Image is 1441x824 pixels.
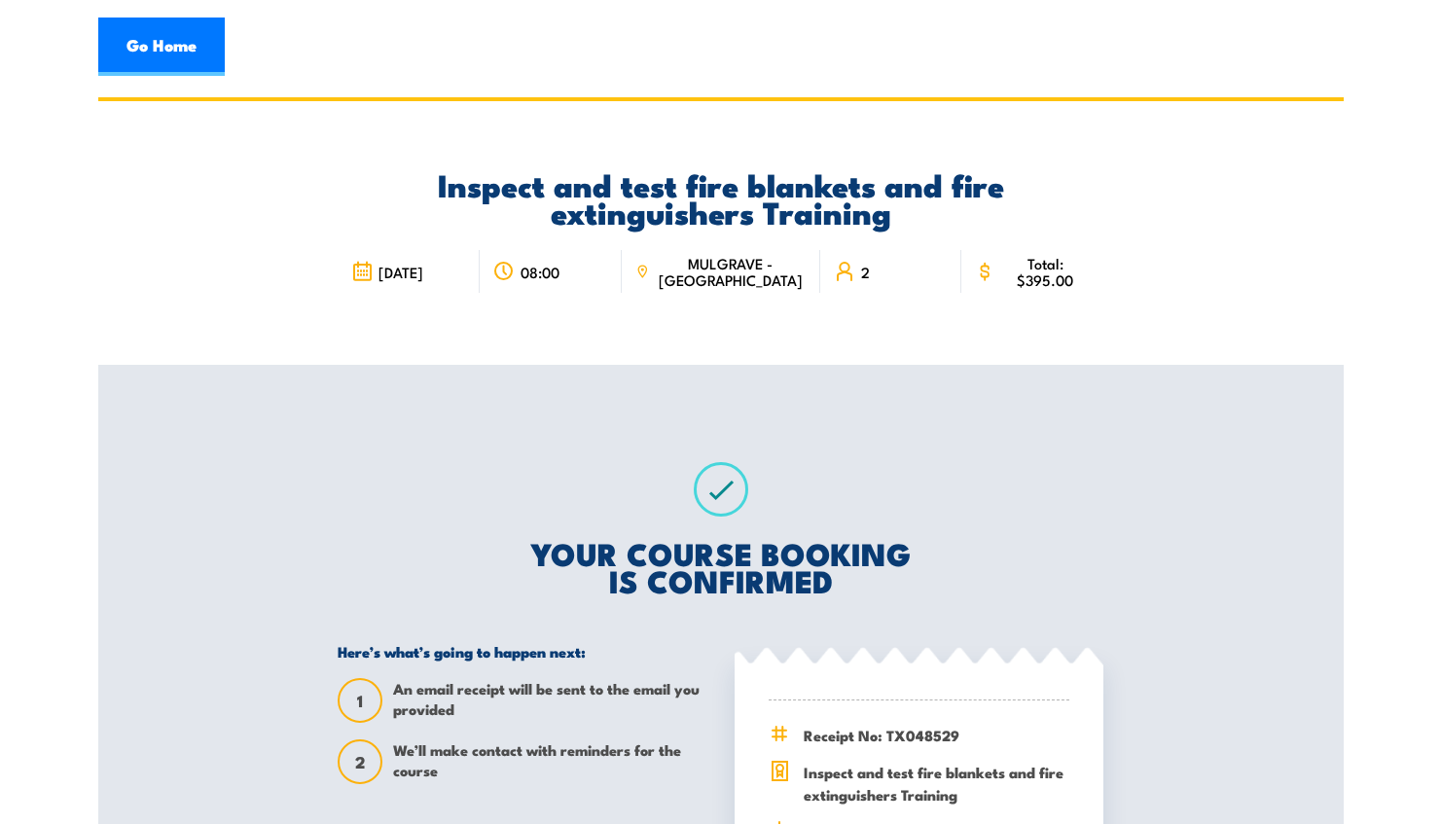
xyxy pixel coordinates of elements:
span: [DATE] [378,264,423,280]
span: Total: $395.00 [1001,255,1090,288]
span: 2 [861,264,870,280]
span: 1 [340,691,380,711]
span: 08:00 [521,264,559,280]
a: Go Home [98,18,225,76]
span: MULGRAVE - [GEOGRAPHIC_DATA] [655,255,807,288]
h2: YOUR COURSE BOOKING IS CONFIRMED [338,539,1103,593]
span: We’ll make contact with reminders for the course [393,739,706,784]
span: An email receipt will be sent to the email you provided [393,678,706,723]
h5: Here’s what’s going to happen next: [338,642,706,661]
span: 2 [340,752,380,772]
span: Inspect and test fire blankets and fire extinguishers Training [804,761,1069,806]
h2: Inspect and test fire blankets and fire extinguishers Training [338,170,1103,225]
span: Receipt No: TX048529 [804,724,1069,746]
